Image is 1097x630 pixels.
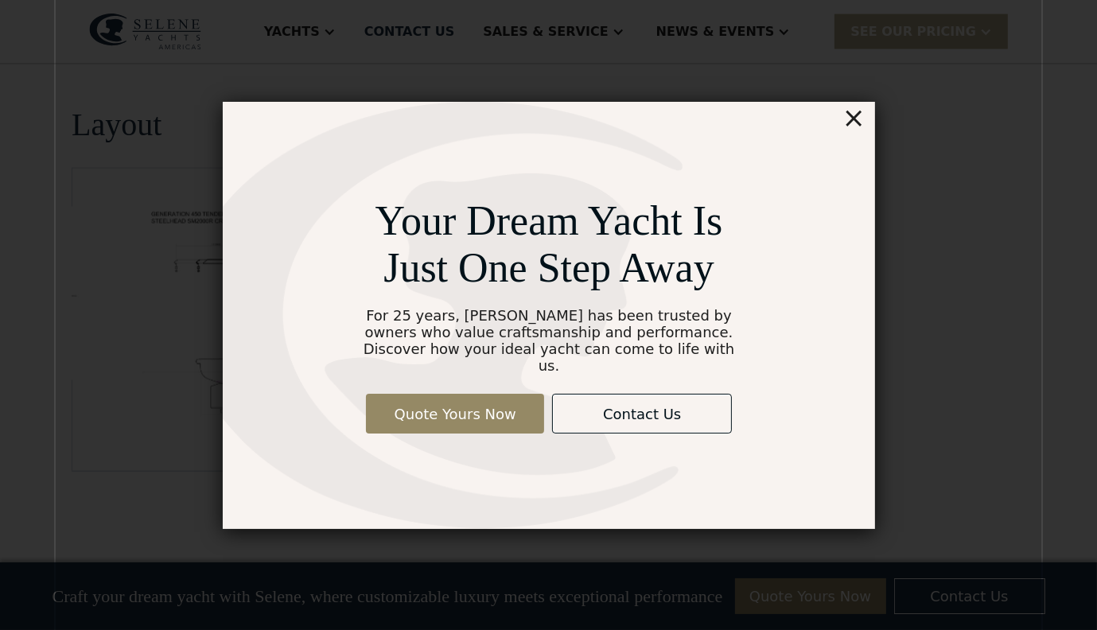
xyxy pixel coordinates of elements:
[2,558,230,601] span: Tick the box below to receive occasional updates, exclusive offers, and VIP access via text message.
[366,394,544,434] a: Quote Yours Now
[356,197,741,291] div: Your Dream Yacht Is Just One Step Away
[356,307,741,374] div: For 25 years, [PERSON_NAME] has been trusted by owners who value craftsmanship and performance. D...
[842,102,865,134] div: ×
[552,394,732,434] a: Contact Us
